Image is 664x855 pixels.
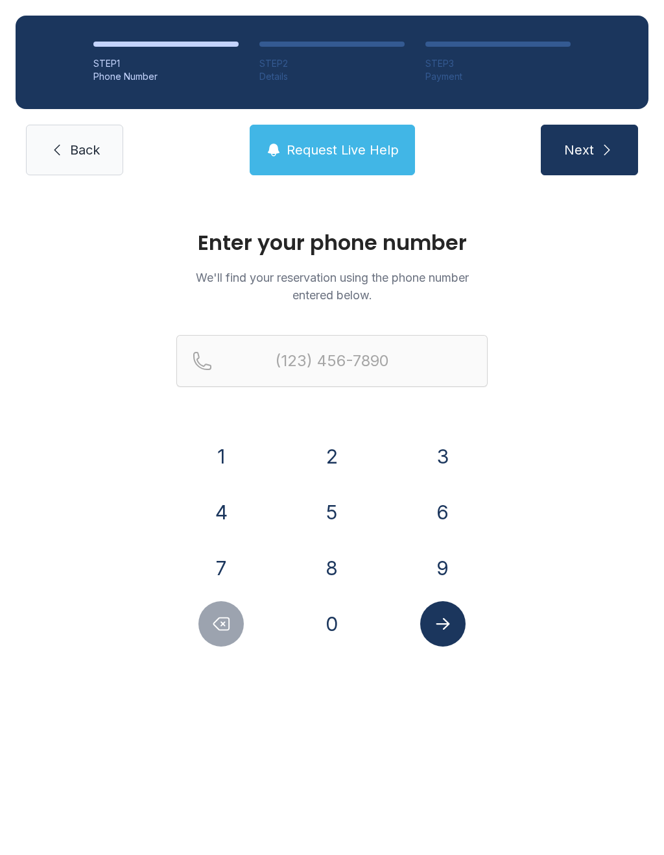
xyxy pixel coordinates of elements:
[420,434,466,479] button: 3
[420,489,466,535] button: 6
[420,545,466,591] button: 9
[309,489,355,535] button: 5
[425,70,571,83] div: Payment
[259,57,405,70] div: STEP 2
[309,545,355,591] button: 8
[309,434,355,479] button: 2
[176,335,488,387] input: Reservation phone number
[420,601,466,647] button: Submit lookup form
[287,141,399,159] span: Request Live Help
[198,489,244,535] button: 4
[309,601,355,647] button: 0
[176,269,488,304] p: We'll find your reservation using the phone number entered below.
[564,141,594,159] span: Next
[93,57,239,70] div: STEP 1
[93,70,239,83] div: Phone Number
[425,57,571,70] div: STEP 3
[198,545,244,591] button: 7
[259,70,405,83] div: Details
[198,434,244,479] button: 1
[198,601,244,647] button: Delete number
[70,141,100,159] span: Back
[176,232,488,253] h1: Enter your phone number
